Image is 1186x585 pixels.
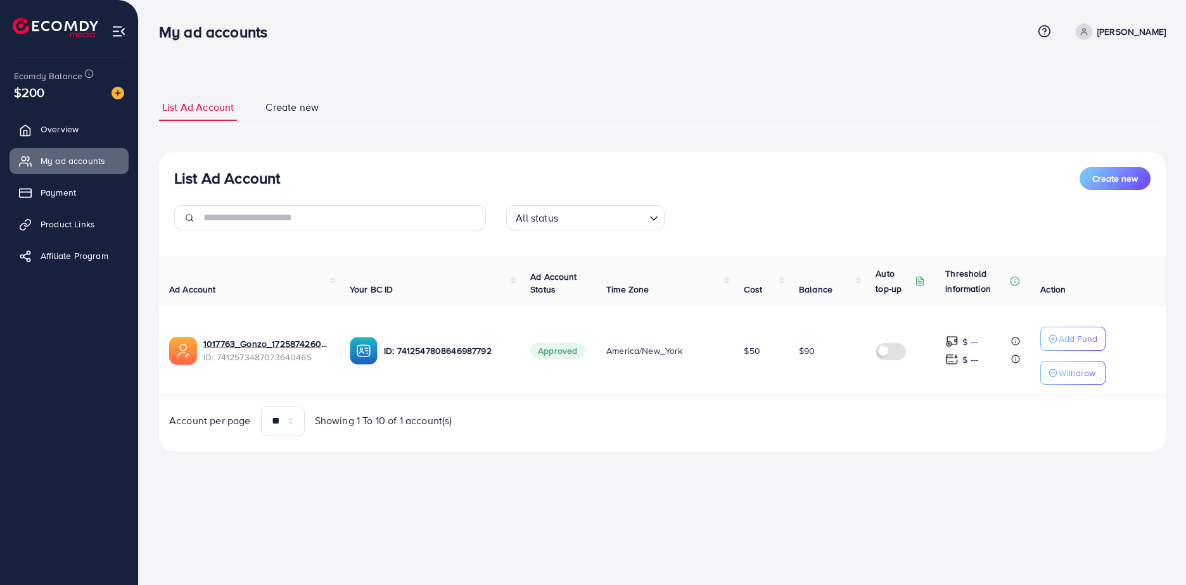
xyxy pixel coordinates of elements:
[14,70,82,82] span: Ecomdy Balance
[384,343,510,358] p: ID: 7412547808646987792
[265,100,319,115] span: Create new
[41,154,105,167] span: My ad accounts
[562,206,644,227] input: Search for option
[606,283,649,296] span: Time Zone
[10,116,129,142] a: Overview
[530,270,577,296] span: Ad Account Status
[606,344,683,357] span: America/New_York
[1040,361,1106,385] button: Withdraw
[41,218,95,230] span: Product Links
[1132,528,1176,576] iframe: Chat
[159,23,277,41] h3: My ad accounts
[10,180,129,205] a: Payment
[744,344,760,357] span: $50
[10,211,129,237] a: Product Links
[945,335,959,348] img: top-up amount
[14,83,45,101] span: $200
[1059,365,1095,381] p: Withdraw
[41,186,76,199] span: Payment
[169,413,251,428] span: Account per page
[1092,172,1138,185] span: Create new
[350,283,393,296] span: Your BC ID
[13,18,98,37] img: logo
[1040,283,1066,296] span: Action
[506,205,665,230] div: Search for option
[799,344,815,357] span: $90
[799,283,832,296] span: Balance
[744,283,762,296] span: Cost
[1059,331,1097,346] p: Add Fund
[169,337,197,365] img: ic-ads-acc.e4c84228.svg
[203,337,329,350] a: 1017763_Gonzo_1725874260293
[1097,24,1166,39] p: [PERSON_NAME]
[1080,167,1151,190] button: Create new
[876,266,912,296] p: Auto top-up
[962,334,978,349] p: $ ---
[112,87,124,99] img: image
[10,243,129,268] a: Affiliate Program
[203,351,329,363] span: ID: 7412573487073640465
[1071,23,1166,40] a: [PERSON_NAME]
[112,24,126,39] img: menu
[945,266,1007,296] p: Threshold information
[1040,327,1106,351] button: Add Fund
[962,352,978,367] p: $ ---
[10,148,129,173] a: My ad accounts
[41,123,79,135] span: Overview
[350,337,378,365] img: ic-ba-acc.ded83a64.svg
[203,337,329,363] div: <span class='underline'>1017763_Gonzo_1725874260293</span></br>7412573487073640465
[513,209,561,227] span: All status
[530,343,585,359] span: Approved
[945,353,959,366] img: top-up amount
[315,413,452,428] span: Showing 1 To 10 of 1 account(s)
[174,169,280,187] h3: List Ad Account
[41,249,108,262] span: Affiliate Program
[169,283,216,296] span: Ad Account
[162,100,234,115] span: List Ad Account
